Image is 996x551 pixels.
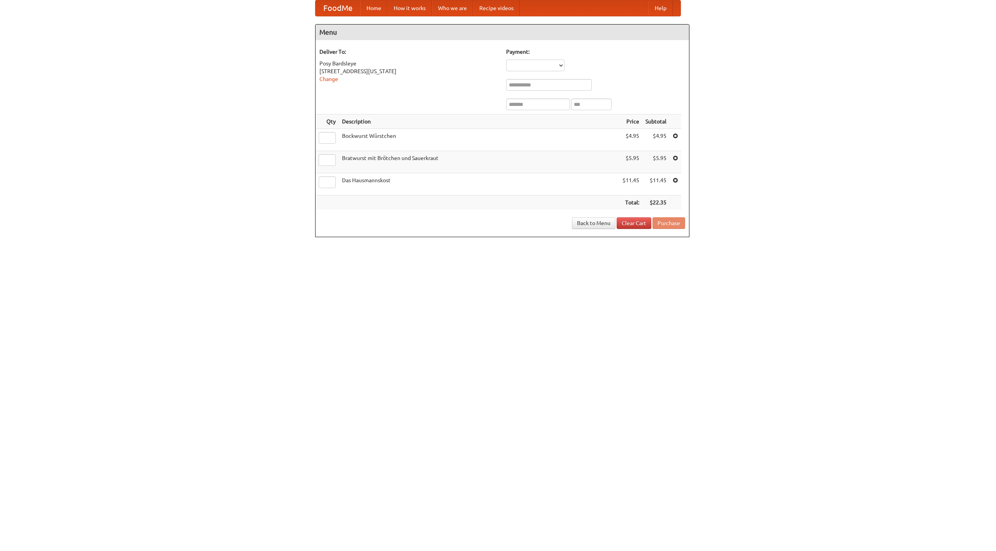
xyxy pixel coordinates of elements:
[619,114,642,129] th: Price
[642,114,670,129] th: Subtotal
[642,195,670,210] th: $22.35
[649,0,673,16] a: Help
[319,67,498,75] div: [STREET_ADDRESS][US_STATE]
[319,60,498,67] div: Posy Bardsleye
[473,0,520,16] a: Recipe videos
[619,129,642,151] td: $4.95
[619,151,642,173] td: $5.95
[642,173,670,195] td: $11.45
[316,25,689,40] h4: Menu
[388,0,432,16] a: How it works
[619,173,642,195] td: $11.45
[339,173,619,195] td: Das Hausmannskost
[316,114,339,129] th: Qty
[617,217,651,229] a: Clear Cart
[339,151,619,173] td: Bratwurst mit Brötchen und Sauerkraut
[316,0,360,16] a: FoodMe
[642,129,670,151] td: $4.95
[319,76,338,82] a: Change
[360,0,388,16] a: Home
[619,195,642,210] th: Total:
[572,217,615,229] a: Back to Menu
[652,217,685,229] button: Purchase
[642,151,670,173] td: $5.95
[339,129,619,151] td: Bockwurst Würstchen
[319,48,498,56] h5: Deliver To:
[339,114,619,129] th: Description
[432,0,473,16] a: Who we are
[506,48,685,56] h5: Payment:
